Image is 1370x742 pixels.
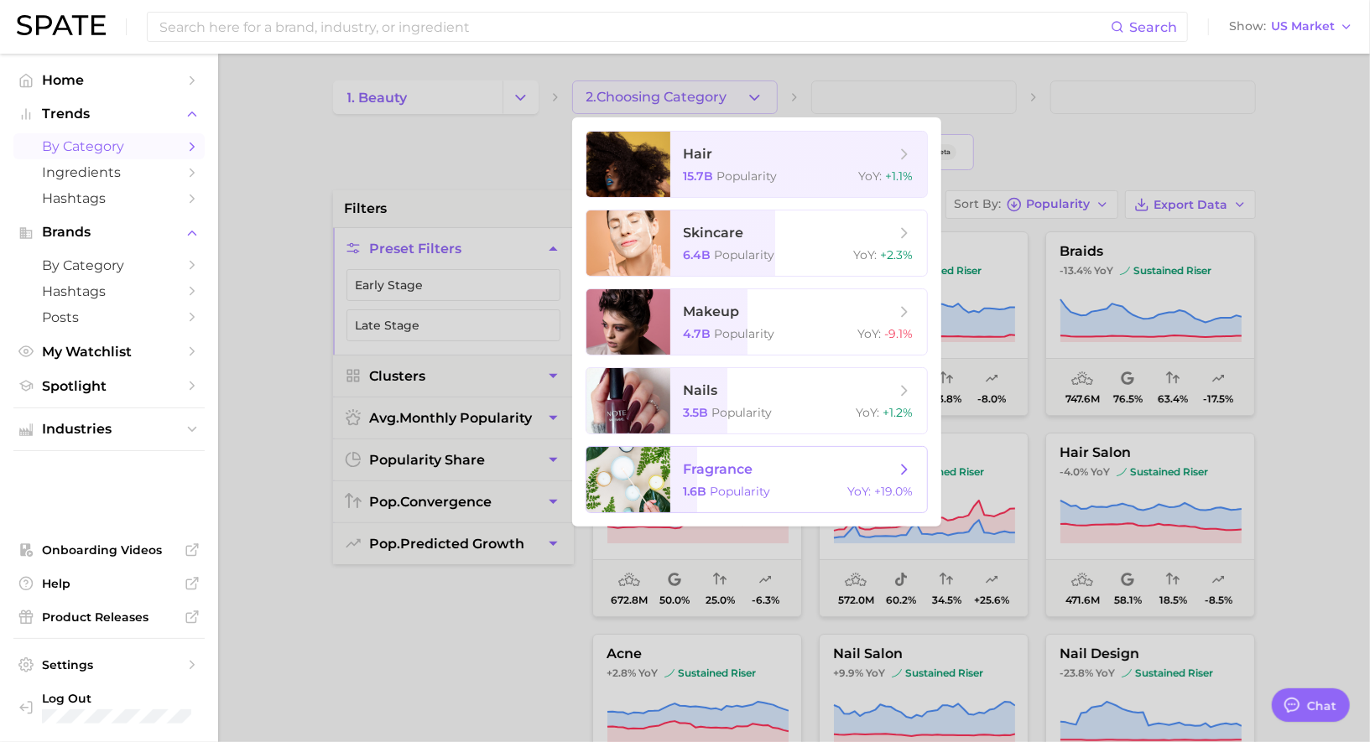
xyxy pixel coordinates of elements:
[42,72,176,88] span: Home
[42,610,176,625] span: Product Releases
[715,247,775,262] span: Popularity
[13,185,205,211] a: Hashtags
[13,67,205,93] a: Home
[684,484,707,499] span: 1.6b
[684,326,711,341] span: 4.7b
[684,382,718,398] span: nails
[684,461,753,477] span: fragrance
[886,169,914,184] span: +1.1%
[711,484,771,499] span: Popularity
[885,326,914,341] span: -9.1%
[13,652,205,677] a: Settings
[42,576,176,591] span: Help
[13,101,205,127] button: Trends
[1225,16,1357,38] button: ShowUS Market
[717,169,778,184] span: Popularity
[854,247,878,262] span: YoY :
[859,169,883,184] span: YoY :
[42,657,176,672] span: Settings
[13,220,205,245] button: Brands
[42,422,176,437] span: Industries
[1229,22,1266,31] span: Show
[42,106,176,122] span: Trends
[883,405,914,420] span: +1.2%
[42,378,176,394] span: Spotlight
[42,257,176,273] span: by Category
[42,138,176,154] span: by Category
[13,537,205,563] a: Onboarding Videos
[13,686,205,729] a: Log out. Currently logged in with e-mail mathilde@spate.nyc.
[857,405,880,420] span: YoY :
[42,225,176,240] span: Brands
[715,326,775,341] span: Popularity
[13,339,205,365] a: My Watchlist
[1271,22,1335,31] span: US Market
[881,247,914,262] span: +2.3%
[13,278,205,304] a: Hashtags
[42,190,176,206] span: Hashtags
[875,484,914,499] span: +19.0%
[42,164,176,180] span: Ingredients
[13,571,205,596] a: Help
[13,604,205,630] a: Product Releases
[42,309,176,325] span: Posts
[42,691,191,706] span: Log Out
[712,405,773,420] span: Popularity
[684,304,740,319] span: makeup
[13,304,205,330] a: Posts
[158,13,1111,41] input: Search here for a brand, industry, or ingredient
[42,283,176,299] span: Hashtags
[684,247,711,262] span: 6.4b
[17,15,106,35] img: SPATE
[858,326,882,341] span: YoY :
[13,417,205,442] button: Industries
[684,405,709,420] span: 3.5b
[684,169,714,184] span: 15.7b
[13,373,205,399] a: Spotlight
[684,146,713,162] span: hair
[684,225,744,241] span: skincare
[42,542,176,558] span: Onboarding Videos
[848,484,872,499] span: YoY :
[1129,19,1177,35] span: Search
[42,344,176,360] span: My Watchlist
[13,252,205,278] a: by Category
[13,133,205,159] a: by Category
[572,117,941,527] ul: 2.Choosing Category
[13,159,205,185] a: Ingredients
